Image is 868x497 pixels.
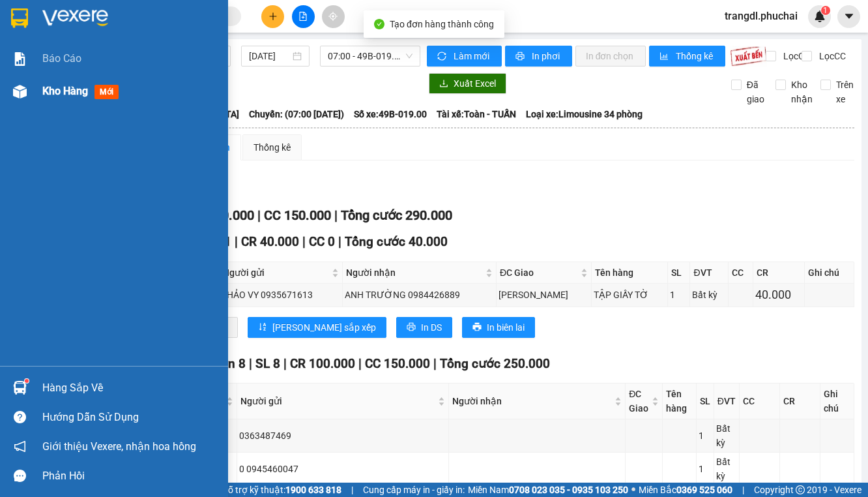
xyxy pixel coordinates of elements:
th: ĐVT [714,384,740,419]
span: ĐC Giao [629,387,649,415]
span: Chuyến: (07:00 [DATE]) [249,107,344,121]
img: solution-icon [13,52,27,66]
span: plus [268,12,278,21]
span: Xuất Excel [454,76,496,91]
span: sort-ascending [258,322,267,333]
th: CC [729,262,753,284]
button: printerIn DS [396,317,452,338]
span: 07:00 - 49B-019.00 [328,46,412,66]
strong: 1900 633 818 [285,485,341,495]
span: printer [407,322,416,333]
img: warehouse-icon [13,85,27,98]
span: Số xe: 49B-019.00 [354,107,427,121]
button: aim [322,5,345,28]
span: Tài xế: Toàn - TUẤN [437,107,516,121]
span: trangdl.phuchai [714,8,808,24]
button: In đơn chọn [575,46,646,67]
span: | [283,356,287,371]
span: file-add [298,12,308,21]
button: caret-down [837,5,860,28]
th: SL [697,384,714,419]
img: warehouse-icon [13,381,27,395]
th: Ghi chú [805,262,854,284]
span: 1 [823,6,828,15]
div: Hướng dẫn sử dụng [42,408,218,427]
button: file-add [292,5,315,28]
button: syncLàm mới [427,46,502,67]
span: caret-down [843,10,855,22]
span: CC 150.000 [365,356,430,371]
span: | [257,207,261,223]
span: | [338,234,341,249]
span: check-circle [374,19,384,29]
span: SL 8 [255,356,280,371]
sup: 1 [25,379,29,383]
div: Bất kỳ [692,288,726,302]
th: Tên hàng [663,384,697,419]
th: ĐVT [690,262,729,284]
span: Tổng cước 40.000 [345,234,448,249]
th: SL [668,262,691,284]
img: 9k= [730,46,767,67]
span: Người gửi [223,265,329,280]
sup: 1 [821,6,830,15]
span: Miền Nam [468,483,628,497]
span: ⚪️ [631,487,635,492]
div: 0 0945460047 [239,462,446,476]
span: Người gửi [240,394,435,408]
span: Giới thiệu Vexere, nhận hoa hồng [42,438,196,455]
input: 12/09/2025 [249,49,290,63]
span: Miền Bắc [639,483,732,497]
th: Ghi chú [820,384,854,419]
button: printerIn biên lai [462,317,535,338]
div: Hàng sắp về [42,378,218,398]
div: THẢO VY 0935671613 [222,288,340,302]
span: Loại xe: Limousine 34 phòng [526,107,643,121]
span: Người nhận [452,394,612,408]
span: question-circle [14,411,26,423]
span: mới [94,85,119,99]
span: Thống kê [676,49,715,63]
img: icon-new-feature [814,10,826,22]
div: Phản hồi [42,466,218,486]
span: Tổng cước 250.000 [440,356,550,371]
span: copyright [796,485,805,494]
div: 1 [699,429,712,443]
span: | [358,356,362,371]
span: Trên xe [831,78,859,106]
span: printer [515,52,527,62]
span: CC 150.000 [264,207,331,223]
button: plus [261,5,284,28]
span: Kho hàng [42,85,88,97]
span: | [302,234,306,249]
th: Tên hàng [592,262,668,284]
span: Kho nhận [786,78,818,106]
th: CR [780,384,820,419]
span: sync [437,52,448,62]
span: download [439,79,448,89]
span: aim [328,12,338,21]
button: sort-ascending[PERSON_NAME] sắp xếp [248,317,386,338]
span: bar-chart [659,52,671,62]
span: notification [14,440,26,453]
span: | [433,356,437,371]
div: Bất kỳ [716,421,737,450]
div: 1 [699,462,712,476]
button: bar-chartThống kê [649,46,725,67]
span: Lọc CC [814,49,848,63]
div: TẬP GIẤY TỜ [594,288,665,302]
span: ĐC Giao [500,265,578,280]
span: CR 40.000 [241,234,299,249]
span: | [249,356,252,371]
div: 0363487469 [239,429,446,443]
span: Lọc CR [778,49,812,63]
div: 40.000 [755,286,803,304]
div: Bất kỳ [716,455,737,483]
span: | [235,234,238,249]
span: Đơn 8 [211,356,246,371]
span: In biên lai [487,320,525,335]
button: downloadXuất Excel [429,73,506,94]
span: [PERSON_NAME] sắp xếp [272,320,376,335]
span: printer [472,322,482,333]
span: Tổng cước 290.000 [341,207,452,223]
